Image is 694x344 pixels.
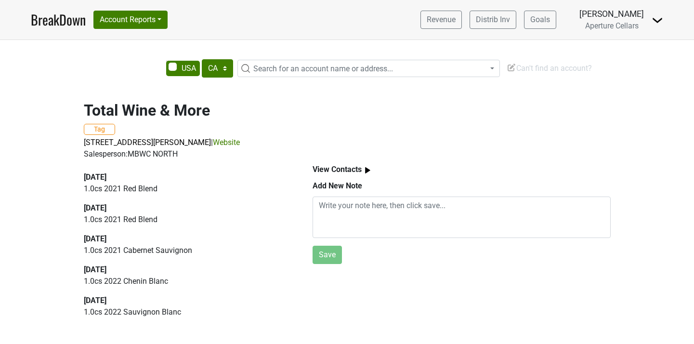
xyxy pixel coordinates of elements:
b: View Contacts [313,165,362,174]
div: [DATE] [84,264,290,276]
p: 1.0 cs 2021 Red Blend [84,183,290,195]
span: Can't find an account? [507,64,592,73]
div: [DATE] [84,233,290,245]
a: BreakDown [31,10,86,30]
a: Revenue [420,11,462,29]
div: Salesperson: MBWC NORTH [84,148,611,160]
button: Tag [84,124,115,135]
p: 1.0 cs 2022 Chenin Blanc [84,276,290,287]
p: 1.0 cs 2021 Cabernet Sauvignon [84,245,290,256]
a: Distrib Inv [470,11,516,29]
div: [DATE] [84,295,290,306]
img: arrow_right.svg [362,164,374,176]
a: Goals [524,11,556,29]
div: [DATE] [84,172,290,183]
p: | [84,137,611,148]
img: Edit [507,63,516,72]
h2: Total Wine & More [84,101,611,119]
img: Dropdown Menu [652,14,663,26]
span: Search for an account name or address... [253,64,393,73]
div: [DATE] [84,202,290,214]
div: [PERSON_NAME] [579,8,644,20]
p: 1.0 cs 2021 Red Blend [84,214,290,225]
b: Add New Note [313,181,362,190]
span: Aperture Cellars [585,21,639,30]
a: Website [213,138,240,147]
p: 1.0 cs 2022 Sauvignon Blanc [84,306,290,318]
button: Save [313,246,342,264]
button: Account Reports [93,11,168,29]
a: [STREET_ADDRESS][PERSON_NAME] [84,138,211,147]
